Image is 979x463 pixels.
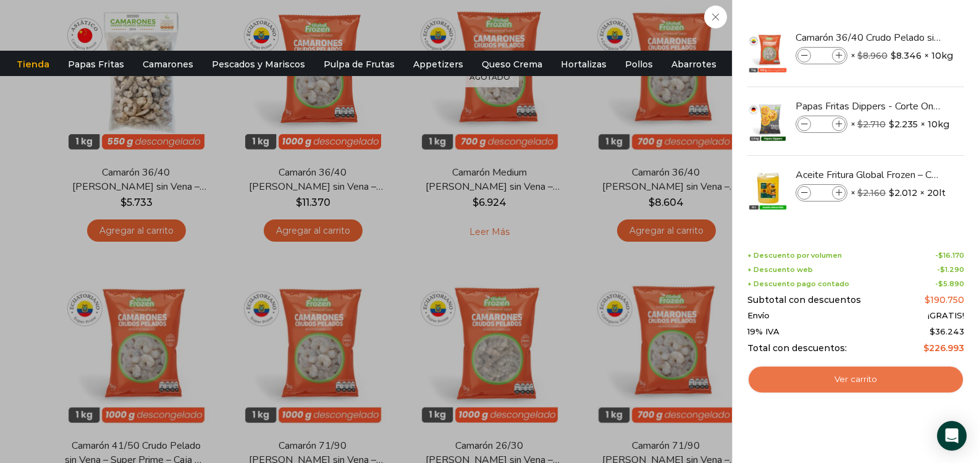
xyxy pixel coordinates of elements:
[930,326,935,336] span: $
[938,279,964,288] bdi: 5.890
[62,53,130,76] a: Papas Fritas
[476,53,548,76] a: Queso Crema
[935,252,964,260] span: -
[851,47,953,64] span: × × 10kg
[940,265,945,274] span: $
[857,119,886,130] bdi: 2.710
[857,187,863,198] span: $
[206,53,311,76] a: Pescados y Mariscos
[747,327,779,337] span: 19% IVA
[555,53,613,76] a: Hortalizas
[857,50,863,61] span: $
[891,49,922,62] bdi: 8.346
[812,49,831,62] input: Product quantity
[747,365,964,394] a: Ver carrito
[938,251,964,260] bdi: 16.170
[317,53,401,76] a: Pulpa de Frutas
[747,280,849,288] span: + Descuento pago contado
[747,295,861,305] span: Subtotal con descuentos
[889,187,917,199] bdi: 2.012
[938,279,943,288] span: $
[889,118,894,130] span: $
[857,187,886,198] bdi: 2.160
[937,266,964,274] span: -
[857,119,863,130] span: $
[747,311,770,321] span: Envío
[812,186,831,200] input: Product quantity
[928,311,964,321] span: ¡GRATIS!
[935,280,964,288] span: -
[747,266,813,274] span: + Descuento web
[940,265,964,274] bdi: 1.290
[851,184,946,202] span: × × 20lt
[891,49,896,62] span: $
[812,117,831,131] input: Product quantity
[11,53,56,76] a: Tienda
[747,252,842,260] span: + Descuento por volumen
[851,116,949,133] span: × × 10kg
[137,53,200,76] a: Camarones
[923,342,929,354] span: $
[665,53,723,76] a: Abarrotes
[925,294,930,305] span: $
[930,326,964,336] span: 36.243
[938,251,943,260] span: $
[729,53,798,76] a: Descuentos
[937,421,967,451] div: Open Intercom Messenger
[889,118,918,130] bdi: 2.235
[796,100,943,113] a: Papas Fritas Dippers - Corte Ondulado - Caja 10 kg
[925,294,964,305] bdi: 190.750
[796,168,943,182] a: Aceite Fritura Global Frozen – Caja 20 litros
[619,53,659,76] a: Pollos
[923,342,964,354] bdi: 226.993
[796,31,943,45] a: Camarón 36/40 Crudo Pelado sin Vena - Silver - Caja 10 kg
[407,53,469,76] a: Appetizers
[747,343,847,354] span: Total con descuentos:
[857,50,888,61] bdi: 8.960
[889,187,894,199] span: $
